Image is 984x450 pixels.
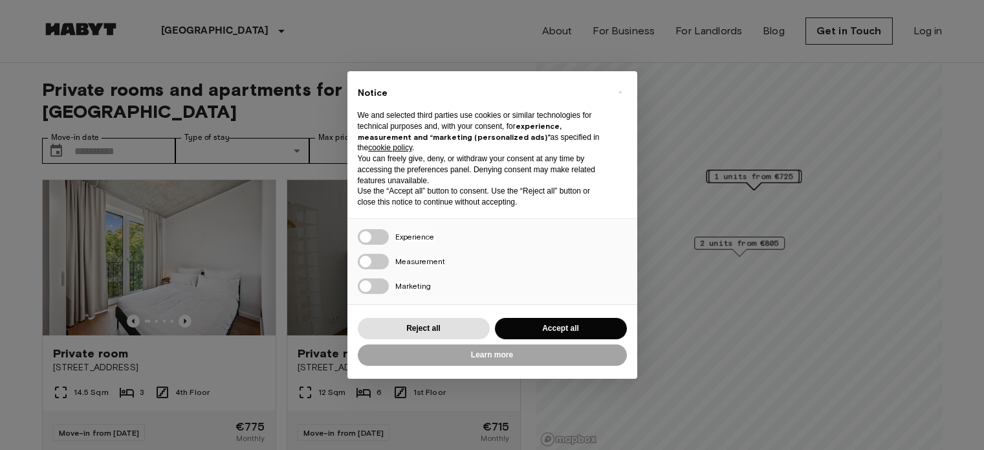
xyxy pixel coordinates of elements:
span: Marketing [395,281,431,291]
button: Accept all [495,318,627,339]
span: × [618,84,622,100]
strong: experience, measurement and “marketing (personalized ads)” [358,121,562,142]
span: Measurement [395,256,445,266]
span: Experience [395,232,434,242]
p: You can freely give, deny, or withdraw your consent at any time by accessing the preferences pane... [358,153,606,186]
button: Reject all [358,318,490,339]
button: Learn more [358,344,627,366]
button: Close this notice [610,82,631,102]
p: We and selected third parties use cookies or similar technologies for technical purposes and, wit... [358,110,606,153]
a: cookie policy [368,143,412,152]
h2: Notice [358,87,606,100]
p: Use the “Accept all” button to consent. Use the “Reject all” button or close this notice to conti... [358,186,606,208]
